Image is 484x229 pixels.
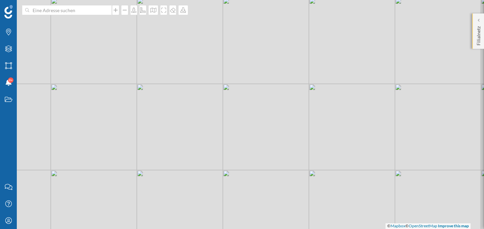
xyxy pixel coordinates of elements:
[409,223,437,228] a: OpenStreetMap
[14,5,38,11] span: Support
[386,223,471,229] div: © ©
[391,223,405,228] a: Mapbox
[4,5,13,19] img: Geoblink Logo
[438,223,469,228] a: Improve this map
[475,24,482,45] p: Filialnetz
[9,77,13,84] span: 9+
